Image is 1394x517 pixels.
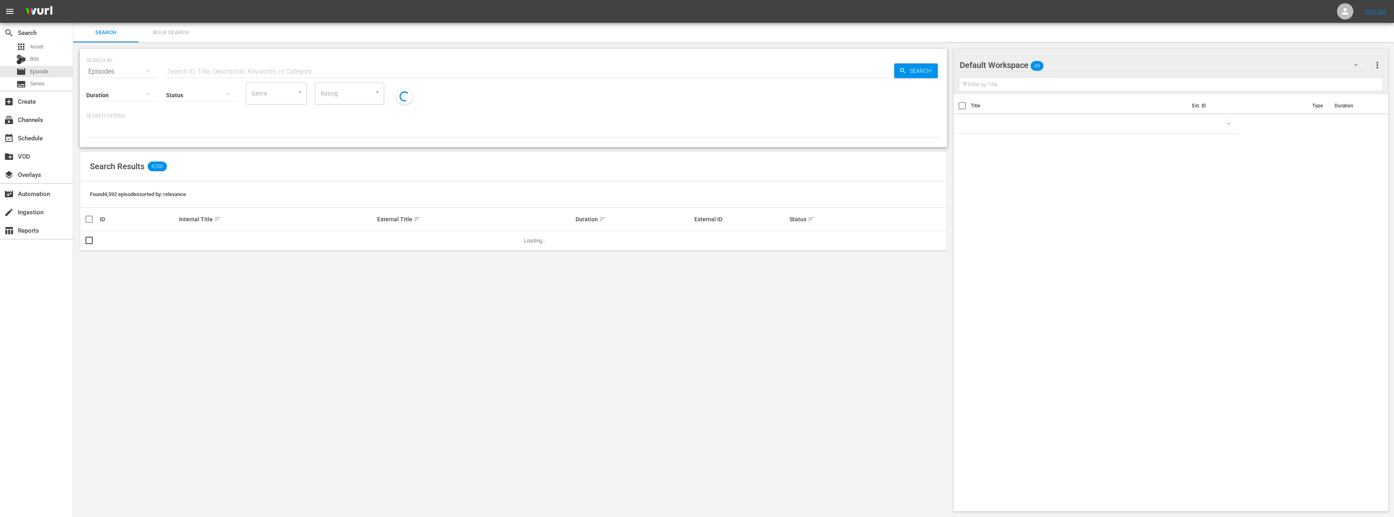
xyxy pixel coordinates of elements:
[4,28,14,38] span: Search
[86,113,941,120] p: Search Filters:
[1031,57,1044,74] span: 49
[30,55,39,63] span: Bits
[4,226,14,236] span: Reports
[30,43,44,51] span: Asset
[808,216,815,223] span: sort
[90,161,144,171] span: Search Results
[16,42,26,52] span: Asset
[414,216,421,223] span: sort
[143,28,199,37] span: Bulk Search
[16,79,26,89] span: Series
[16,67,26,76] span: Episode
[4,189,14,199] span: Automation
[86,60,158,83] div: Episodes
[894,63,938,78] button: Search
[179,214,375,224] div: Internal Title
[5,7,15,16] span: menu
[4,97,14,107] span: Create
[4,133,14,143] span: Schedule
[4,152,14,161] span: VOD
[906,63,938,78] span: Search
[599,216,606,223] span: sort
[374,88,381,96] button: Open
[30,68,48,76] span: Episode
[20,2,59,21] img: ans4CAIJ8jUAAAAAAAAAAAAAAAAAAAAAAAAgQb4GAAAAAAAAAAAAAAAAAAAAAAAAJMjXAAAAAAAAAAAAAAAAAAAAAAAAgAT5G...
[524,238,546,244] span: Loading...
[694,216,787,223] div: External ID
[1372,60,1382,70] span: more_vert
[30,80,45,88] span: Series
[16,55,26,64] div: Bits
[1307,94,1330,117] th: Type
[148,161,167,171] span: 4,592
[4,207,14,217] span: Ingestion
[960,54,1366,76] div: Default Workspace
[377,214,573,224] div: External Title
[576,214,692,224] div: Duration
[296,88,304,96] button: Open
[4,170,14,180] span: Overlays
[90,191,186,197] span: Found 4,592 episodes sorted by: relevance
[1187,94,1308,117] th: Ext. ID
[790,214,867,224] div: Status
[1365,8,1386,15] a: Sign Out
[100,216,177,223] div: ID
[1330,94,1379,117] th: Duration
[971,94,1187,117] th: Title
[214,216,221,223] span: sort
[4,115,14,125] span: Channels
[1372,55,1382,75] button: more_vert
[78,28,133,37] span: Search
